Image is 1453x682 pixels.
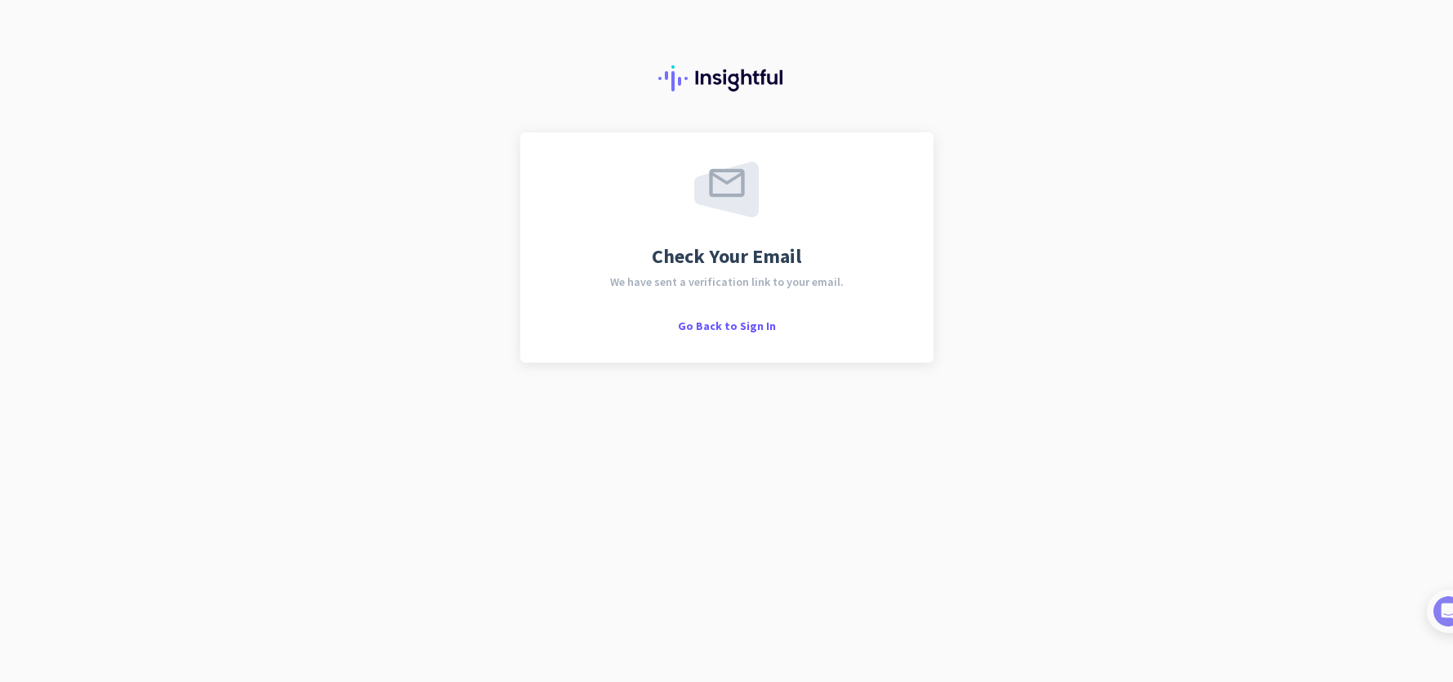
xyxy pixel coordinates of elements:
[694,162,759,217] img: email-sent
[678,319,776,333] span: Go Back to Sign In
[658,65,796,91] img: Insightful
[610,276,844,288] span: We have sent a verification link to your email.
[652,247,801,266] span: Check Your Email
